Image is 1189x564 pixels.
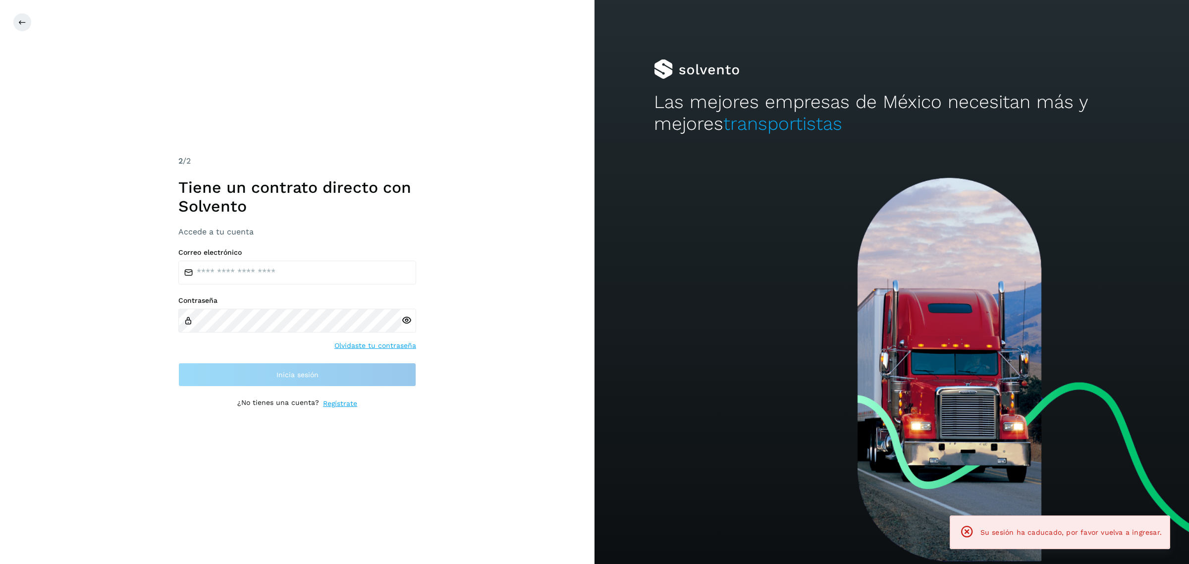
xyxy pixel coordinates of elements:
[323,398,357,409] a: Regístrate
[178,248,416,257] label: Correo electrónico
[334,340,416,351] a: Olvidaste tu contraseña
[723,113,842,134] span: transportistas
[178,156,183,166] span: 2
[178,178,416,216] h1: Tiene un contrato directo con Solvento
[178,227,416,236] h3: Accede a tu cuenta
[178,363,416,387] button: Inicia sesión
[654,91,1130,135] h2: Las mejores empresas de México necesitan más y mejores
[178,296,416,305] label: Contraseña
[237,398,319,409] p: ¿No tienes una cuenta?
[178,155,416,167] div: /2
[276,371,319,378] span: Inicia sesión
[980,528,1162,536] span: Su sesión ha caducado, por favor vuelva a ingresar.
